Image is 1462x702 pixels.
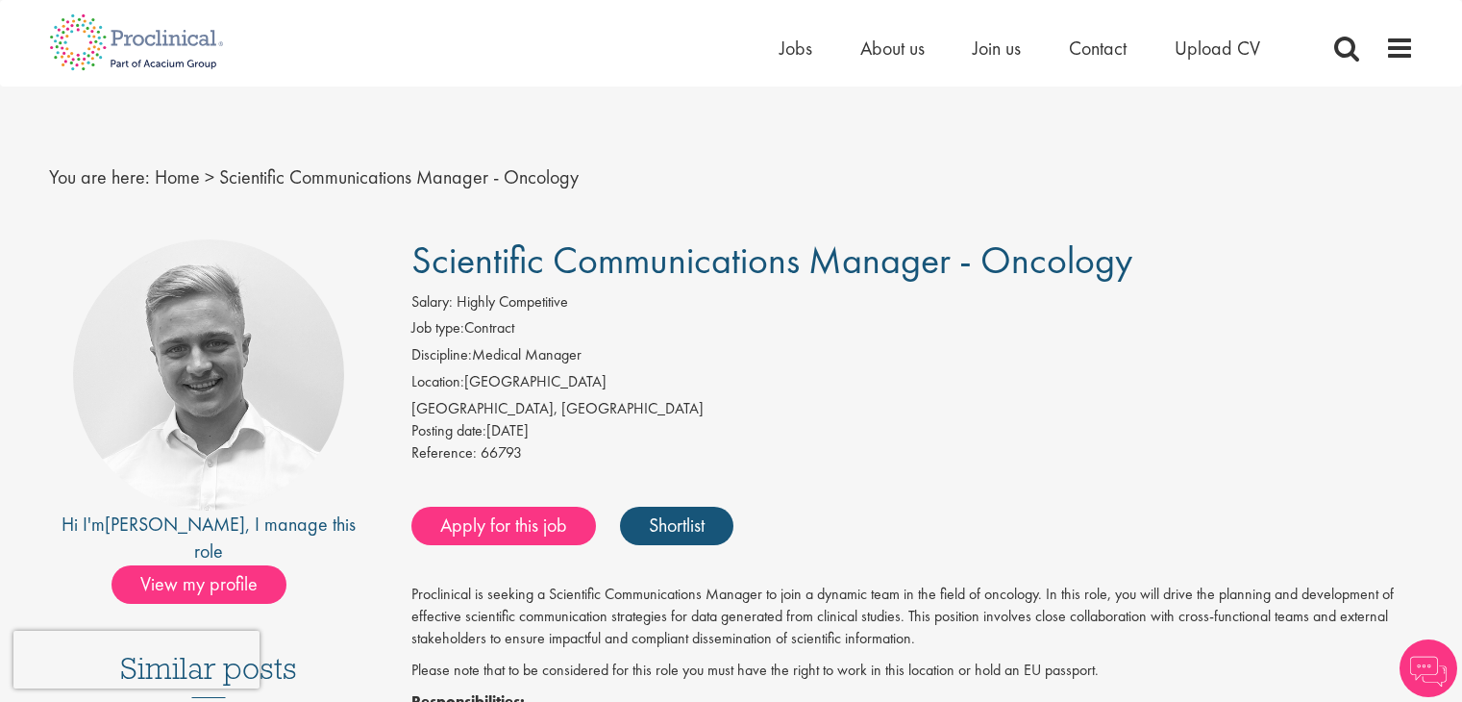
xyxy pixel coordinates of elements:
label: Salary: [411,291,453,313]
a: View my profile [112,569,306,594]
li: Contract [411,317,1414,344]
span: Scientific Communications Manager - Oncology [219,164,579,189]
a: Jobs [780,36,812,61]
iframe: reCAPTCHA [13,631,260,689]
a: breadcrumb link [155,164,200,189]
span: View my profile [112,565,286,604]
img: imeage of recruiter Joshua Bye [73,239,344,511]
img: Chatbot [1400,639,1457,697]
span: Posting date: [411,420,486,440]
p: Proclinical is seeking a Scientific Communications Manager to join a dynamic team in the field of... [411,584,1414,650]
a: Shortlist [620,507,733,545]
a: Upload CV [1175,36,1260,61]
a: Join us [973,36,1021,61]
li: [GEOGRAPHIC_DATA] [411,371,1414,398]
span: 66793 [481,442,522,463]
label: Reference: [411,442,477,464]
span: You are here: [49,164,150,189]
label: Discipline: [411,344,472,366]
a: Apply for this job [411,507,596,545]
span: Scientific Communications Manager - Oncology [411,236,1132,285]
div: [DATE] [411,420,1414,442]
a: [PERSON_NAME] [105,512,245,537]
span: > [205,164,214,189]
a: About us [860,36,925,61]
p: Please note that to be considered for this role you must have the right to work in this location ... [411,660,1414,682]
li: Medical Manager [411,344,1414,371]
label: Job type: [411,317,464,339]
div: Hi I'm , I manage this role [49,511,369,565]
a: Contact [1069,36,1127,61]
label: Location: [411,371,464,393]
span: Highly Competitive [457,291,568,312]
div: [GEOGRAPHIC_DATA], [GEOGRAPHIC_DATA] [411,398,1414,420]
